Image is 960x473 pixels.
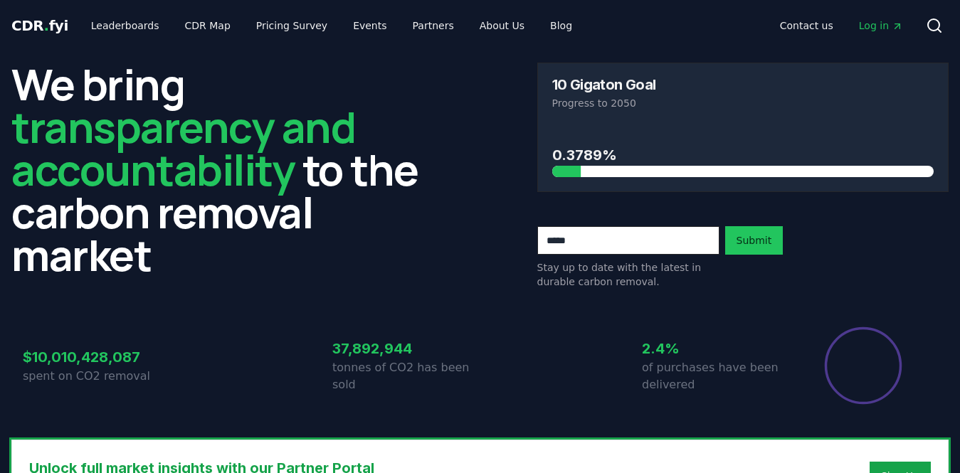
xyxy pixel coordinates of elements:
nav: Main [769,13,914,38]
a: CDR Map [174,13,242,38]
h2: We bring to the carbon removal market [11,63,423,276]
p: Stay up to date with the latest in durable carbon removal. [537,260,719,289]
button: Submit [725,226,784,255]
h3: 37,892,944 [332,338,480,359]
a: Leaderboards [80,13,171,38]
a: Pricing Survey [245,13,339,38]
h3: 10 Gigaton Goal [552,78,656,92]
h3: 0.3789% [552,144,934,166]
div: Percentage of sales delivered [823,326,903,405]
a: Contact us [769,13,845,38]
h3: $10,010,428,087 [23,346,171,368]
a: About Us [468,13,536,38]
p: spent on CO2 removal [23,368,171,385]
a: Blog [539,13,584,38]
span: . [44,17,49,34]
a: Log in [848,13,914,38]
p: Progress to 2050 [552,96,934,110]
a: CDR.fyi [11,16,68,36]
a: Events [342,13,398,38]
h3: 2.4% [642,338,790,359]
p: of purchases have been delivered [642,359,790,393]
span: transparency and accountability [11,97,355,198]
nav: Main [80,13,584,38]
p: tonnes of CO2 has been sold [332,359,480,393]
span: CDR fyi [11,17,68,34]
a: Partners [401,13,465,38]
span: Log in [859,18,903,33]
